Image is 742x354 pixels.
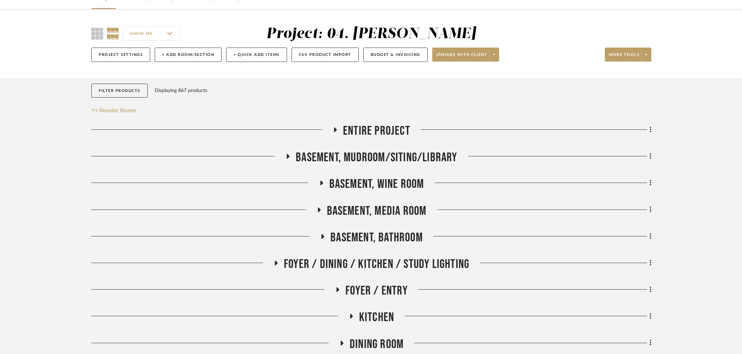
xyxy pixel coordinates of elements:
[350,337,404,352] span: Dining Room
[359,310,394,325] span: Kitchen
[284,257,469,272] span: Foyer / Dining / Kitchen / Study Lighting
[363,48,428,62] button: Budget & Invoicing
[296,150,457,165] span: Basement, Mudroom/Siting/Library
[155,48,222,62] button: + Add Room/Section
[343,123,410,139] span: Entire Project
[292,48,359,62] button: CSV Product Import
[329,177,424,192] span: Basement, Wine Room
[91,84,148,98] button: Filter Products
[91,106,136,115] button: Reorder Rooms
[266,27,476,41] div: Project: 04. [PERSON_NAME]
[99,106,136,115] span: Reorder Rooms
[91,48,150,62] button: Project Settings
[155,84,207,98] div: Displaying 867 products
[226,48,287,62] button: + Quick Add Items
[327,204,427,219] span: Basement, Media Room
[330,230,423,245] span: Basement, Bathroom
[605,48,651,62] button: More tools
[345,283,408,298] span: Foyer / Entry
[609,52,639,63] span: More tools
[436,52,488,63] span: Share with client
[432,48,499,62] button: Share with client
